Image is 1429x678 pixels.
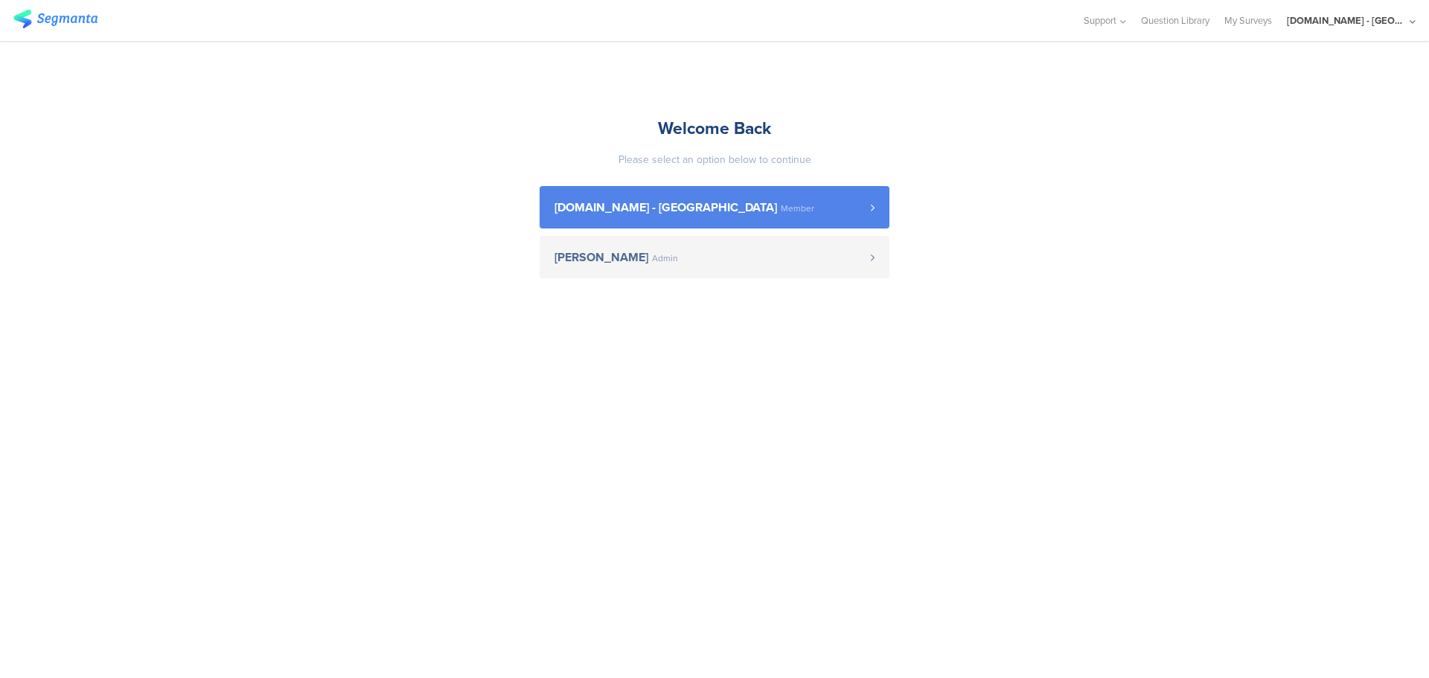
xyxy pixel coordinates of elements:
[540,152,889,167] div: Please select an option below to continue
[554,252,648,263] span: [PERSON_NAME]
[540,186,889,228] a: [DOMAIN_NAME] - [GEOGRAPHIC_DATA] Member
[652,254,678,263] span: Admin
[1084,13,1116,28] span: Support
[781,204,814,213] span: Member
[540,236,889,278] a: [PERSON_NAME] Admin
[554,202,777,214] span: [DOMAIN_NAME] - [GEOGRAPHIC_DATA]
[540,115,889,141] div: Welcome Back
[1287,13,1406,28] div: [DOMAIN_NAME] - [GEOGRAPHIC_DATA]
[13,10,97,28] img: segmanta logo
